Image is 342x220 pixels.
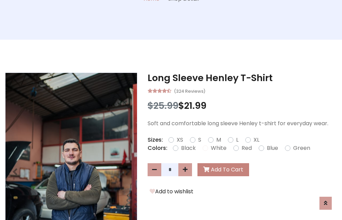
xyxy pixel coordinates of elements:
[254,136,259,144] label: XL
[148,119,337,128] p: Soft and comfortable long sleeve Henley t-shirt for everyday wear.
[293,144,310,152] label: Green
[184,99,206,112] span: 21.99
[148,187,195,196] button: Add to wishlist
[197,163,249,176] button: Add To Cart
[236,136,238,144] label: L
[181,144,196,152] label: Black
[267,144,278,152] label: Blue
[174,87,205,95] small: (324 Reviews)
[211,144,227,152] label: White
[148,144,167,152] p: Colors:
[148,100,337,111] h3: $
[148,99,178,112] span: $25.99
[216,136,221,144] label: M
[177,136,183,144] label: XS
[148,136,163,144] p: Sizes:
[242,144,252,152] label: Red
[198,136,201,144] label: S
[148,73,337,83] h3: Long Sleeve Henley T-Shirt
